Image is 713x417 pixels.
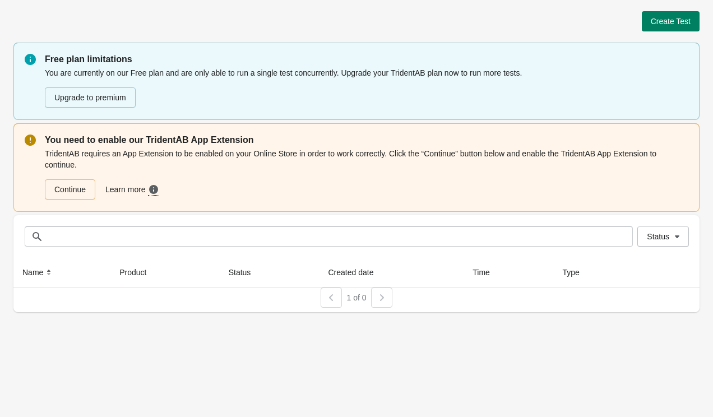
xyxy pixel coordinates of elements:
[105,184,148,196] span: Learn more
[11,372,47,406] iframe: chat widget
[18,262,59,282] button: Name
[224,262,267,282] button: Status
[558,262,595,282] button: Type
[45,66,688,109] div: You are currently on our Free plan and are only able to run a single test concurrently. Upgrade y...
[346,293,366,302] span: 1 of 0
[101,179,166,200] a: Learn more
[647,232,669,241] span: Status
[45,133,688,147] p: You need to enable our TridentAB App Extension
[45,147,688,201] div: TridentAB requires an App Extension to be enabled on your Online Store in order to work correctly...
[637,226,689,247] button: Status
[45,53,688,66] p: Free plan limitations
[45,179,95,200] a: Continue
[45,87,136,108] button: Upgrade to premium
[651,17,691,26] span: Create Test
[323,262,389,282] button: Created date
[642,11,700,31] button: Create Test
[468,262,506,282] button: Time
[115,262,162,282] button: Product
